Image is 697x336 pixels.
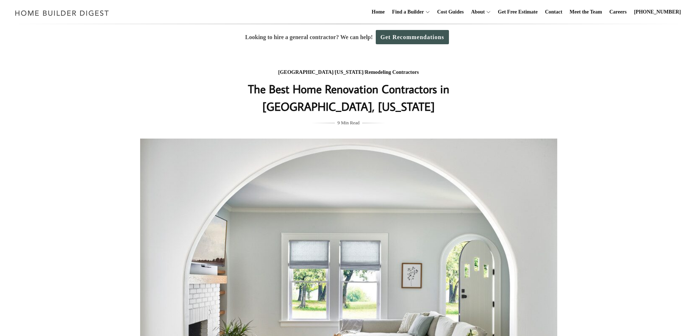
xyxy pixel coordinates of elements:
[203,68,495,77] div: / /
[203,80,495,115] h1: The Best Home Renovation Contractors in [GEOGRAPHIC_DATA], [US_STATE]
[365,69,419,75] a: Remodeling Contractors
[376,30,449,44] a: Get Recommendations
[369,0,388,24] a: Home
[335,69,363,75] a: [US_STATE]
[337,119,359,127] span: 9 Min Read
[567,0,605,24] a: Meet the Team
[631,0,684,24] a: [PHONE_NUMBER]
[434,0,467,24] a: Cost Guides
[389,0,424,24] a: Find a Builder
[607,0,630,24] a: Careers
[278,69,333,75] a: [GEOGRAPHIC_DATA]
[495,0,541,24] a: Get Free Estimate
[12,6,112,20] img: Home Builder Digest
[468,0,484,24] a: About
[542,0,565,24] a: Contact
